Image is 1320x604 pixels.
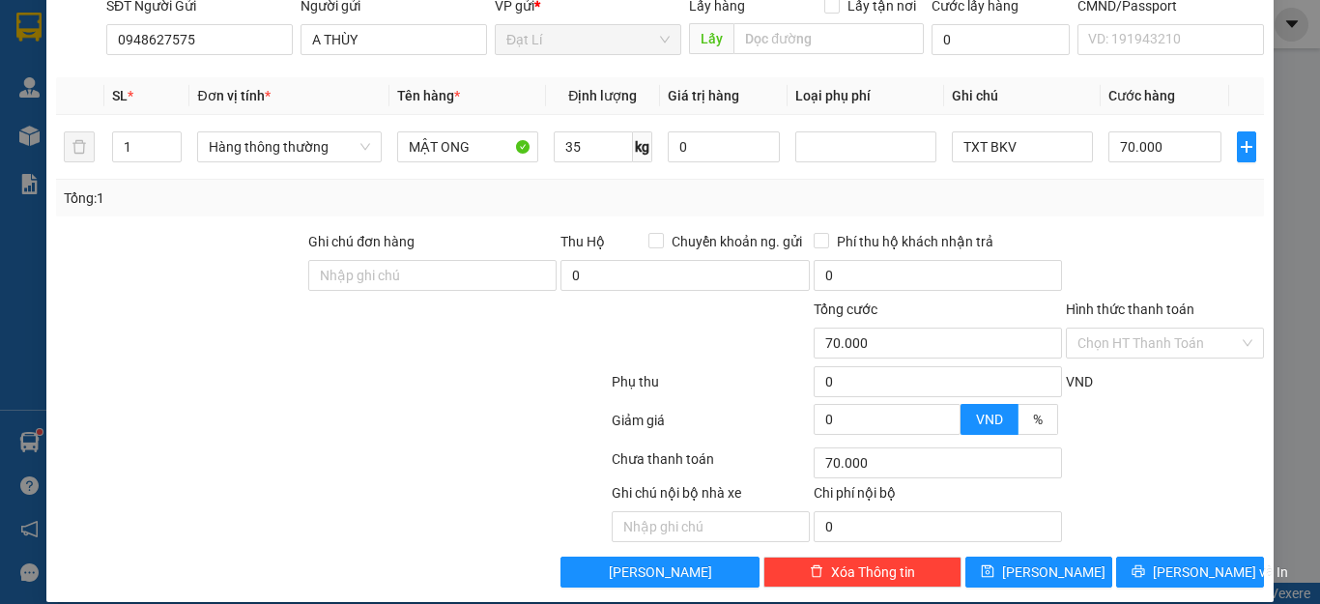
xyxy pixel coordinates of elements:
div: Chi phí nội bộ [814,482,1062,511]
button: printer[PERSON_NAME] và In [1116,557,1264,588]
strong: 1900 633 614 [129,47,213,62]
span: kg [633,131,652,162]
span: ĐT: 0931 608 606 [147,110,218,120]
span: Hàng thông thường [209,132,369,161]
span: ĐC: 804 Song Hành, XLHN, P Hiệp Phú Q9 [8,85,131,105]
span: Lấy [689,23,733,54]
button: [PERSON_NAME] [560,557,759,588]
input: Nhập ghi chú [612,511,810,542]
span: Giá trị hàng [668,88,739,103]
span: [PERSON_NAME] và In [1153,561,1288,583]
span: VP Nhận: Đạt Lí [147,72,216,81]
span: Định lượng [568,88,637,103]
span: ---------------------------------------------- [42,127,248,142]
span: VND [976,412,1003,427]
div: Giảm giá [610,410,812,444]
span: Thu Hộ [560,234,605,249]
input: Dọc đường [733,23,924,54]
th: Loại phụ phí [788,77,944,115]
input: VD: Bàn, Ghế [397,131,538,162]
span: Xóa Thông tin [831,561,915,583]
div: Phụ thu [610,371,812,405]
span: Đạt Lí [506,25,670,54]
input: Cước lấy hàng [932,24,1070,55]
input: Ghi Chú [952,131,1093,162]
span: plus [1238,139,1255,155]
div: Chưa thanh toán [610,448,812,482]
span: % [1033,412,1043,427]
span: [PERSON_NAME] [1002,561,1105,583]
span: ĐC: QL14, Chợ Đạt Lý [147,91,242,101]
span: Tổng cước [814,302,877,317]
button: save[PERSON_NAME] [965,557,1113,588]
strong: NHẬN HÀNG NHANH - GIAO TỐC HÀNH [75,32,268,44]
label: Hình thức thanh toán [1066,302,1194,317]
img: logo [8,13,56,61]
span: Đơn vị tính [197,88,270,103]
span: [PERSON_NAME] [609,561,712,583]
span: Tên hàng [397,88,460,103]
div: Tổng: 1 [64,187,511,209]
span: VP Gửi: [GEOGRAPHIC_DATA] [8,72,139,81]
button: plus [1237,131,1256,162]
div: Ghi chú nội bộ nhà xe [612,482,810,511]
span: SL [112,88,128,103]
span: printer [1132,564,1145,580]
span: Chuyển khoản ng. gửi [664,231,810,252]
input: 0 [668,131,781,162]
input: Ghi chú đơn hàng [308,260,557,291]
span: Cước hàng [1108,88,1175,103]
span: save [981,564,994,580]
span: ĐT:0935 82 08 08 [8,110,79,120]
th: Ghi chú [944,77,1101,115]
button: deleteXóa Thông tin [763,557,961,588]
span: VND [1066,374,1093,389]
span: Phí thu hộ khách nhận trả [829,231,1001,252]
span: CTY TNHH DLVT TIẾN OANH [72,11,271,29]
button: delete [64,131,95,162]
span: delete [810,564,823,580]
label: Ghi chú đơn hàng [308,234,415,249]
